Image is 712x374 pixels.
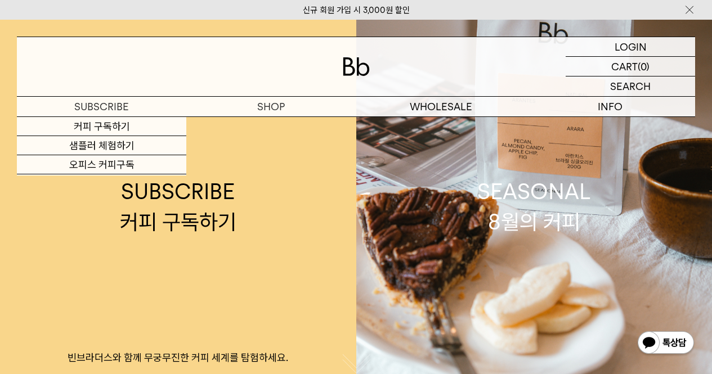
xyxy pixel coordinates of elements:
a: 샘플러 체험하기 [17,136,186,155]
img: 로고 [343,57,370,76]
p: CART [611,57,638,76]
div: SUBSCRIBE 커피 구독하기 [120,177,236,236]
a: SHOP [186,97,356,116]
a: SUBSCRIBE [17,97,186,116]
img: 카카오톡 채널 1:1 채팅 버튼 [637,330,695,357]
p: SEARCH [610,76,651,96]
p: INFO [526,97,695,116]
a: CART (0) [566,57,695,76]
a: 커피 구독하기 [17,117,186,136]
div: SEASONAL 8월의 커피 [477,177,591,236]
a: 신규 회원 가입 시 3,000원 할인 [303,5,410,15]
p: WHOLESALE [356,97,526,116]
a: LOGIN [566,37,695,57]
p: LOGIN [615,37,647,56]
p: (0) [638,57,650,76]
a: 오피스 커피구독 [17,155,186,174]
